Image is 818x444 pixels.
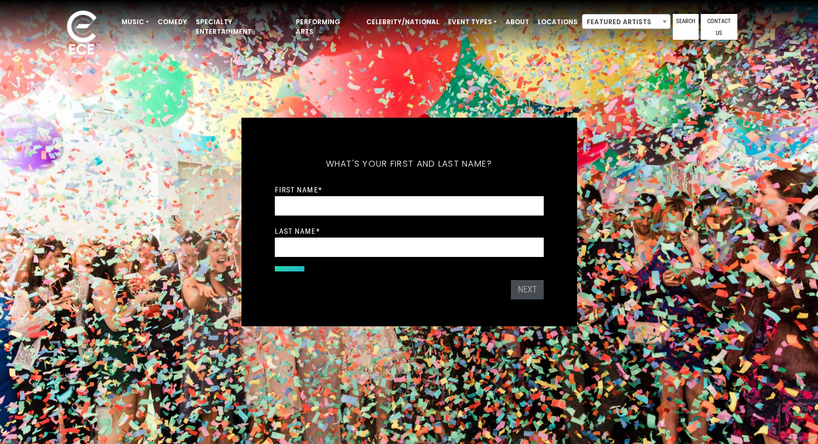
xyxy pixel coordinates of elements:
a: About [501,13,534,31]
span: Featured Artists [582,14,671,29]
img: ece_new_logo_whitev2-1.png [55,8,109,60]
a: Specialty Entertainment [191,13,291,41]
a: Performing Arts [291,13,362,41]
label: First Name [275,185,322,195]
a: Comedy [153,13,191,31]
a: Music [117,13,153,31]
a: Locations [534,13,582,31]
span: Featured Artists [582,15,670,30]
a: Event Types [444,13,501,31]
a: Celebrity/National [362,13,444,31]
h5: What's your first and last name? [275,145,544,183]
a: Search [673,14,699,40]
label: Last Name [275,226,320,236]
a: Contact Us [701,14,737,40]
